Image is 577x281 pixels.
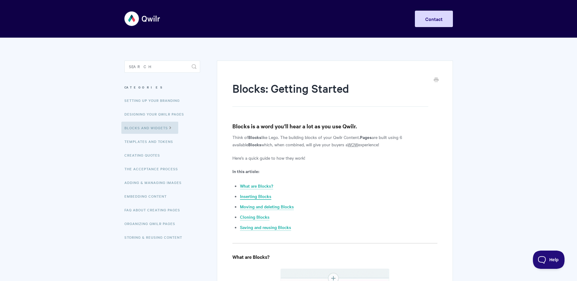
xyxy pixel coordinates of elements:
[248,141,261,147] strong: Blocks
[240,224,291,231] a: Saving and reusing Blocks
[232,168,259,174] strong: In this article:
[124,108,189,120] a: Designing Your Qwilr Pages
[121,122,178,134] a: Blocks and Widgets
[124,163,182,175] a: The Acceptance Process
[124,190,171,202] a: Embedding Content
[232,122,437,130] h3: Blocks is a word you’ll hear a lot as you use Qwilr.
[434,77,439,84] a: Print this Article
[240,214,269,220] a: Cloning Blocks
[124,61,200,73] input: Search
[232,134,437,148] p: Think of like Lego. The building blocks of your Qwilr Content. are built using 6 available which,...
[232,81,428,107] h1: Blocks: Getting Started
[415,11,453,27] a: Contact
[360,134,372,140] strong: Pages
[240,193,271,200] a: Inserting Blocks
[533,251,565,269] iframe: Toggle Customer Support
[124,217,180,230] a: Organizing Qwilr Pages
[124,7,161,30] img: Qwilr Help Center
[124,176,186,189] a: Adding & Managing Images
[240,203,294,210] a: Moving and deleting Blocks
[124,135,178,147] a: Templates and Tokens
[124,94,184,106] a: Setting up your Branding
[232,154,437,161] p: Here’s a quick guide to how they work!
[124,82,200,93] h3: Categories
[124,149,165,161] a: Creating Quotes
[124,231,187,243] a: Storing & Reusing Content
[232,253,437,261] h4: What are Blocks?
[240,183,273,189] a: What are Blocks?
[348,141,358,147] u: WOW
[124,204,185,216] a: FAQ About Creating Pages
[248,134,261,140] strong: Blocks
